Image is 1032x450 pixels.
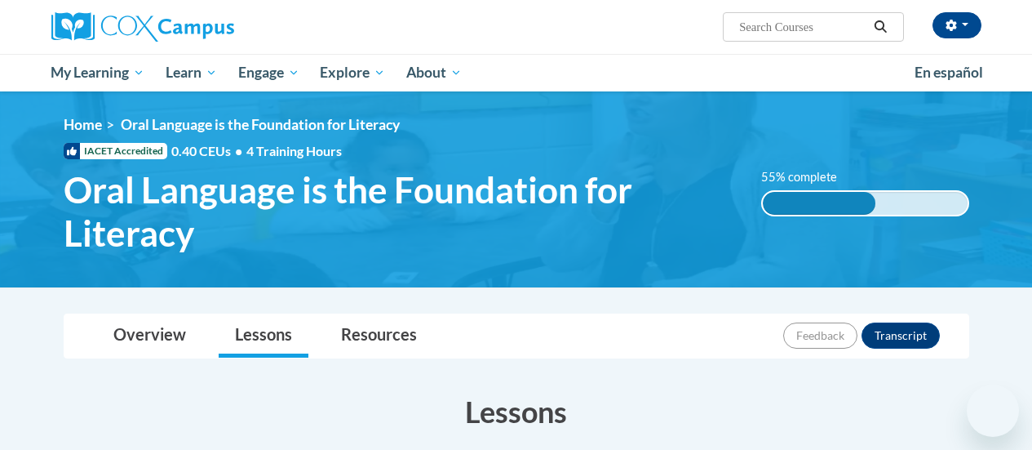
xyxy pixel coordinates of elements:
a: Resources [325,314,433,358]
span: Explore [320,63,385,82]
a: Lessons [219,314,308,358]
span: Learn [166,63,217,82]
span: En español [915,64,983,81]
a: About [396,54,472,91]
img: Cox Campus [51,12,234,42]
h3: Lessons [64,391,969,432]
div: 55% complete [763,192,875,215]
span: Engage [238,63,299,82]
a: Home [64,116,102,133]
span: 0.40 CEUs [171,142,246,160]
a: Cox Campus [51,12,345,42]
input: Search Courses [737,17,868,37]
span: IACET Accredited [64,143,167,159]
button: Account Settings [932,12,981,38]
button: Transcript [861,323,940,349]
a: Explore [309,54,396,91]
label: 55% complete [761,168,855,186]
iframe: Button to launch messaging window [967,385,1019,437]
span: Oral Language is the Foundation for Literacy [64,168,737,255]
span: My Learning [51,63,144,82]
span: About [406,63,462,82]
span: Oral Language is the Foundation for Literacy [121,116,400,133]
a: Overview [97,314,202,358]
span: 4 Training Hours [246,143,342,158]
a: Engage [228,54,310,91]
a: Learn [155,54,228,91]
a: My Learning [41,54,156,91]
div: Main menu [39,54,994,91]
span: • [235,143,242,158]
button: Search [868,17,892,37]
a: En español [904,56,994,90]
button: Feedback [783,323,857,349]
